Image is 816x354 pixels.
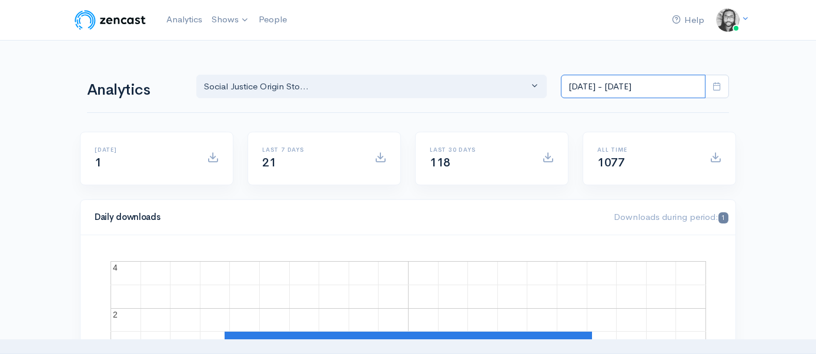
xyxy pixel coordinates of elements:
[95,155,102,170] span: 1
[430,155,450,170] span: 118
[597,155,624,170] span: 1077
[87,82,182,99] h1: Analytics
[95,212,600,222] h4: Daily downloads
[162,7,207,32] a: Analytics
[254,7,292,32] a: People
[113,263,118,272] text: 4
[73,8,148,32] img: ZenCast Logo
[614,211,728,222] span: Downloads during period:
[207,7,254,33] a: Shows
[561,75,705,99] input: analytics date range selector
[113,310,118,319] text: 2
[95,146,193,153] h6: [DATE]
[262,155,276,170] span: 21
[718,212,728,223] span: 1
[667,8,709,33] a: Help
[204,80,529,93] div: Social Justice Origin Sto...
[597,146,695,153] h6: All time
[196,75,547,99] button: Social Justice Origin Sto...
[430,146,528,153] h6: Last 30 days
[716,8,740,32] img: ...
[262,146,360,153] h6: Last 7 days
[776,314,804,342] iframe: gist-messenger-bubble-iframe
